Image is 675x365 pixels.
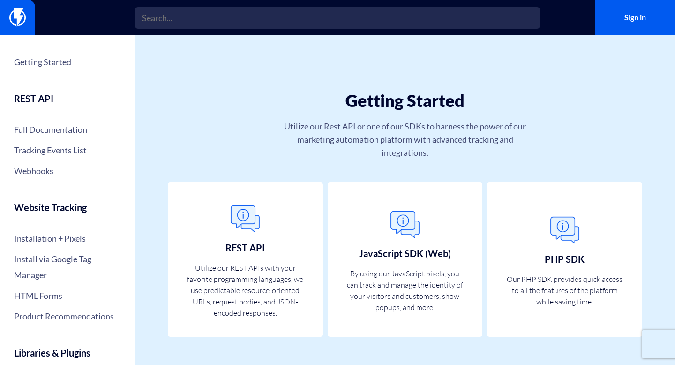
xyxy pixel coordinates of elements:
[546,212,584,249] img: General.png
[328,182,482,337] a: JavaScript SDK (Web) By using our JavaScript pixels, you can track and manage the identity of you...
[135,7,540,29] input: Search...
[226,200,264,238] img: General.png
[168,182,322,337] a: REST API Utilize our REST APIs with your favorite programming languages, we use predictable resou...
[277,120,533,159] p: Utilize our Rest API or one of our SDKs to harness the power of our marketing automation platform...
[487,182,642,337] a: PHP SDK Our PHP SDK provides quick access to all the features of the platform while saving time.
[14,54,121,70] a: Getting Started
[505,274,623,307] p: Our PHP SDK provides quick access to all the features of the platform while saving time.
[359,248,451,259] h3: JavaScript SDK (Web)
[14,251,121,283] a: Install via Google Tag Manager
[14,308,121,324] a: Product Recommendations
[225,243,265,253] h3: REST API
[545,254,585,264] h3: PHP SDK
[14,163,121,179] a: Webhooks
[14,93,121,112] h4: REST API
[186,262,304,319] p: Utilize our REST APIs with your favorite programming languages, we use predictable resource-orien...
[14,122,121,137] a: Full Documentation
[346,268,464,313] p: By using our JavaScript pixels, you can track and manage the identity of your visitors and custom...
[14,202,121,221] h4: Website Tracking
[14,288,121,304] a: HTML Forms
[14,230,121,246] a: Installation + Pixels
[191,91,619,110] h1: Getting Started
[14,142,121,158] a: Tracking Events List
[386,206,424,243] img: General.png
